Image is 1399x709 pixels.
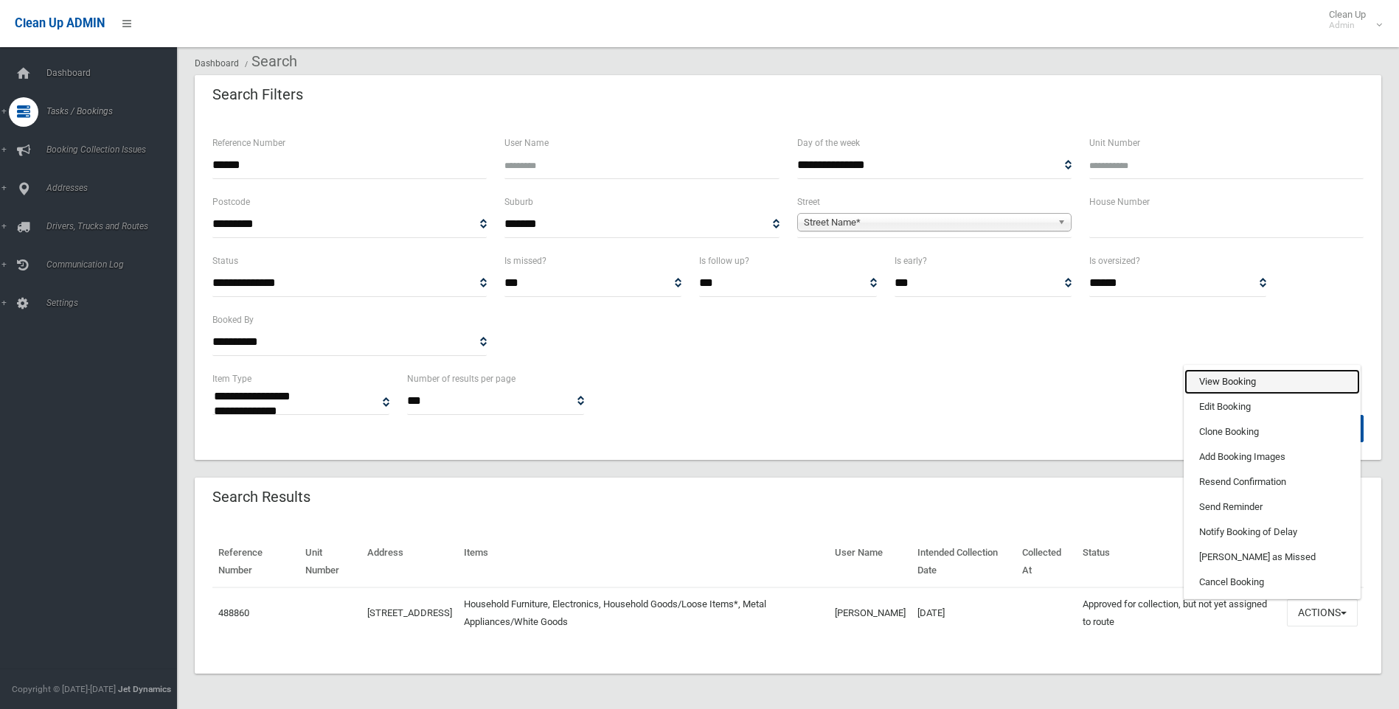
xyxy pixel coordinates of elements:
span: Street Name* [804,214,1052,231]
a: [STREET_ADDRESS] [367,607,452,618]
button: Actions [1287,599,1358,626]
span: Addresses [42,183,188,193]
a: Dashboard [195,58,239,69]
td: Approved for collection, but not yet assigned to route [1077,587,1281,638]
label: Booked By [212,312,254,328]
header: Search Filters [195,80,321,109]
span: Tasks / Bookings [42,106,188,116]
label: Suburb [504,194,533,210]
th: Intended Collection Date [912,537,1016,587]
label: Day of the week [797,135,860,151]
label: Is oversized? [1089,253,1140,269]
label: Is early? [895,253,927,269]
a: Resend Confirmation [1184,469,1360,495]
small: Admin [1329,20,1366,31]
label: Unit Number [1089,135,1140,151]
label: Is missed? [504,253,546,269]
a: [PERSON_NAME] as Missed [1184,545,1360,570]
a: Edit Booking [1184,394,1360,419]
label: House Number [1089,194,1150,210]
span: Settings [42,298,188,308]
a: Send Reminder [1184,495,1360,520]
span: Copyright © [DATE]-[DATE] [12,684,116,694]
a: Cancel Booking [1184,570,1360,595]
strong: Jet Dynamics [118,684,171,694]
label: Is follow up? [699,253,749,269]
label: Status [212,253,238,269]
header: Search Results [195,483,328,511]
li: Search [241,48,297,75]
span: Clean Up ADMIN [15,16,105,30]
th: User Name [829,537,912,587]
a: Add Booking Images [1184,444,1360,469]
span: Drivers, Trucks and Routes [42,221,188,231]
span: Dashboard [42,68,188,78]
th: Status [1077,537,1281,587]
th: Address [361,537,458,587]
th: Unit Number [299,537,361,587]
th: Collected At [1016,537,1077,587]
td: [DATE] [912,587,1016,638]
label: User Name [504,135,549,151]
span: Booking Collection Issues [42,144,188,155]
label: Postcode [212,194,250,210]
a: Notify Booking of Delay [1184,520,1360,545]
span: Communication Log [42,259,188,270]
label: Reference Number [212,135,285,151]
label: Street [797,194,820,210]
a: 488860 [218,607,249,618]
th: Reference Number [212,537,299,587]
label: Number of results per page [407,371,515,387]
label: Item Type [212,371,251,387]
td: Household Furniture, Electronics, Household Goods/Loose Items*, Metal Appliances/White Goods [458,587,829,638]
a: Clone Booking [1184,419,1360,444]
span: Clean Up [1322,9,1381,31]
a: View Booking [1184,369,1360,394]
th: Items [458,537,829,587]
td: [PERSON_NAME] [829,587,912,638]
